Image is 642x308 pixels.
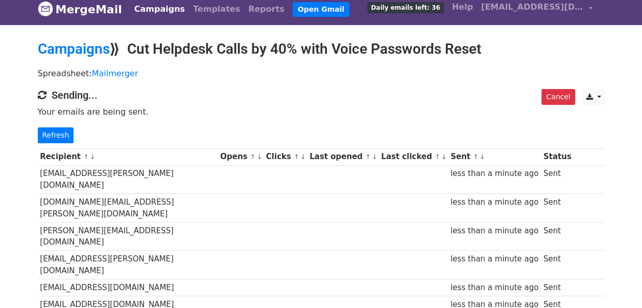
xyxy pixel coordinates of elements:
[90,153,96,161] a: ↓
[441,153,447,161] a: ↓
[480,153,485,161] a: ↓
[307,148,378,165] th: Last opened
[367,2,443,13] span: Daily emails left: 36
[218,148,264,165] th: Opens
[38,68,605,79] p: Spreadsheet:
[541,279,574,296] td: Sent
[450,282,538,294] div: less than a minute ago
[38,1,53,16] img: MergeMail logo
[38,222,218,251] td: [PERSON_NAME][EMAIL_ADDRESS][DOMAIN_NAME]
[264,148,307,165] th: Clicks
[450,168,538,180] div: less than a minute ago
[294,153,299,161] a: ↑
[372,153,377,161] a: ↓
[541,165,574,194] td: Sent
[38,106,605,117] p: Your emails are being sent.
[38,148,218,165] th: Recipient
[473,153,479,161] a: ↑
[38,165,218,194] td: [EMAIL_ADDRESS][PERSON_NAME][DOMAIN_NAME]
[541,89,575,105] a: Cancel
[450,225,538,237] div: less than a minute ago
[541,148,574,165] th: Status
[92,69,138,78] a: Mailmerger
[541,251,574,279] td: Sent
[256,153,262,161] a: ↓
[250,153,256,161] a: ↑
[300,153,306,161] a: ↓
[435,153,440,161] a: ↑
[38,89,605,101] h4: Sending...
[38,194,218,223] td: [DOMAIN_NAME][EMAIL_ADDRESS][PERSON_NAME][DOMAIN_NAME]
[83,153,89,161] a: ↑
[293,2,349,17] a: Open Gmail
[450,253,538,265] div: less than a minute ago
[38,251,218,279] td: [EMAIL_ADDRESS][PERSON_NAME][DOMAIN_NAME]
[481,1,583,13] span: [EMAIL_ADDRESS][DOMAIN_NAME]
[591,259,642,308] iframe: Chat Widget
[365,153,371,161] a: ↑
[38,279,218,296] td: [EMAIL_ADDRESS][DOMAIN_NAME]
[448,148,541,165] th: Sent
[450,196,538,208] div: less than a minute ago
[38,40,110,57] a: Campaigns
[541,194,574,223] td: Sent
[38,127,74,143] a: Refresh
[38,40,605,58] h2: ⟫ Cut Helpdesk Calls by 40% with Voice Passwords Reset
[378,148,448,165] th: Last clicked
[541,222,574,251] td: Sent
